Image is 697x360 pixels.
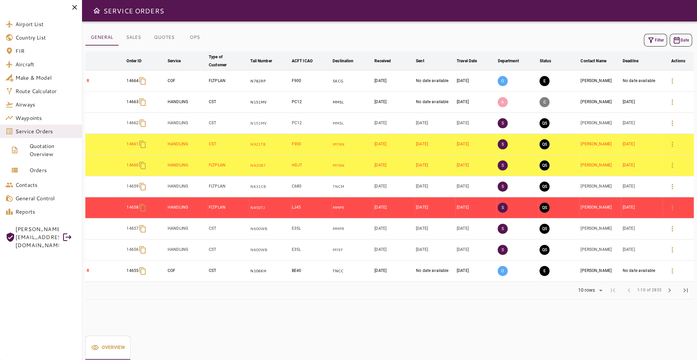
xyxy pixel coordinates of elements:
[15,47,77,55] span: FIR
[126,78,139,84] p: 14664
[622,57,638,65] div: Deadline
[290,113,331,134] td: PC12
[539,266,549,276] button: EXECUTION
[207,197,249,218] td: FLTPLAN
[290,176,331,197] td: C680
[539,160,549,170] button: QUOTE SENT
[579,176,621,197] td: [PERSON_NAME]
[373,261,415,282] td: [DATE]
[118,29,149,46] button: SALES
[85,29,118,46] button: GENERAL
[180,29,210,46] button: OPS
[539,57,551,65] div: Status
[621,134,663,155] td: [DATE]
[250,57,280,65] span: Tail Number
[15,87,77,95] span: Route Calculator
[374,57,400,65] span: Received
[166,155,207,176] td: HANDLING
[498,118,508,128] p: S
[579,134,621,155] td: [PERSON_NAME]
[621,197,663,218] td: [DATE]
[333,205,372,211] p: MMPR
[373,134,415,155] td: [DATE]
[333,121,372,126] p: MMSL
[455,218,497,239] td: [DATE]
[90,4,103,17] button: Open drawer
[605,282,621,298] span: First Page
[250,78,289,84] p: N782RP
[621,261,663,282] td: No date available
[333,57,353,65] div: Destination
[664,178,680,195] button: Details
[539,76,549,86] button: EXECUTION
[126,162,139,168] p: 14660
[290,239,331,261] td: E35L
[292,57,321,65] span: ACFT ICAO
[664,242,680,258] button: Details
[15,33,77,42] span: Country List
[149,29,180,46] button: QUOTES
[579,155,621,176] td: [PERSON_NAME]
[15,127,77,135] span: Service Orders
[15,20,77,28] span: Airport List
[415,218,455,239] td: [DATE]
[498,266,508,276] p: O
[373,197,415,218] td: [DATE]
[250,247,289,253] p: N600WB
[498,57,519,65] div: Department
[455,176,497,197] td: [DATE]
[166,92,207,113] td: HANDLING
[15,225,59,249] span: [PERSON_NAME][EMAIL_ADDRESS][DOMAIN_NAME]
[126,120,139,126] p: 14662
[637,287,662,294] span: 1-10 of 2855
[15,100,77,109] span: Airways
[290,134,331,155] td: F900
[621,239,663,261] td: [DATE]
[579,113,621,134] td: [PERSON_NAME]
[664,263,680,279] button: Details
[250,205,289,211] p: N450TJ
[581,57,606,65] div: Contact Name
[455,134,497,155] td: [DATE]
[579,239,621,261] td: [PERSON_NAME]
[373,71,415,92] td: [DATE]
[166,134,207,155] td: HANDLING
[664,94,680,110] button: Details
[85,336,130,360] button: Overview
[579,197,621,218] td: [PERSON_NAME]
[126,141,139,147] p: 14661
[333,78,372,84] p: SKCG
[373,113,415,134] td: [DATE]
[664,157,680,173] button: Details
[579,92,621,113] td: [PERSON_NAME]
[168,57,181,65] div: Service
[250,184,289,190] p: N631CB
[539,118,549,128] button: QUOTE SENT
[333,247,372,253] p: MYEF
[457,57,486,65] span: Travel Date
[290,71,331,92] td: F900
[15,181,77,189] span: Contacts
[207,92,249,113] td: CST
[374,57,391,65] div: Received
[373,92,415,113] td: [DATE]
[290,155,331,176] td: HDJT
[621,155,663,176] td: [DATE]
[166,176,207,197] td: HANDLING
[85,29,210,46] div: basic tabs example
[166,261,207,282] td: COF
[664,115,680,131] button: Details
[207,155,249,176] td: FLTPLAN
[664,136,680,152] button: Details
[87,268,124,274] p: R
[126,99,139,105] p: 14663
[207,134,249,155] td: CST
[207,239,249,261] td: CST
[126,184,139,189] p: 14659
[250,268,289,274] p: N106KH
[126,226,139,231] p: 14657
[85,336,130,360] div: basic tabs example
[126,247,139,253] p: 14656
[666,286,674,294] span: chevron_right
[621,92,663,113] td: [DATE]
